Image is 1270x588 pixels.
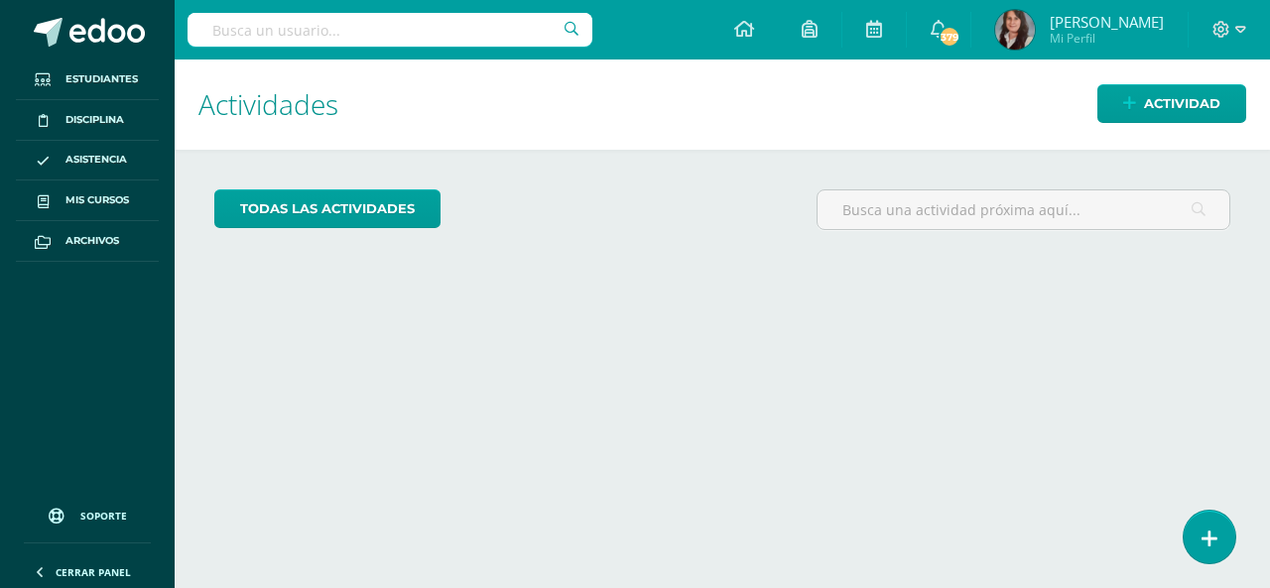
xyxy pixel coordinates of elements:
a: Estudiantes [16,59,159,100]
input: Busca un usuario... [188,13,592,47]
span: Cerrar panel [56,565,131,579]
a: Archivos [16,221,159,262]
input: Busca una actividad próxima aquí... [818,190,1229,229]
a: Soporte [24,489,151,537]
span: Estudiantes [65,71,138,87]
a: Mis cursos [16,180,159,221]
span: 379 [939,26,960,48]
a: Actividad [1097,84,1246,123]
span: [PERSON_NAME] [1050,12,1164,32]
span: Soporte [80,509,127,523]
span: Mis cursos [65,192,129,208]
a: Disciplina [16,100,159,141]
img: 754fd10b7ed0f8399b21ebe85256d4e1.png [995,10,1035,50]
span: Asistencia [65,152,127,168]
a: Asistencia [16,141,159,181]
span: Archivos [65,233,119,249]
h1: Actividades [198,59,1246,150]
a: todas las Actividades [214,189,441,228]
span: Disciplina [65,112,124,128]
span: Actividad [1144,85,1220,122]
span: Mi Perfil [1050,30,1164,47]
